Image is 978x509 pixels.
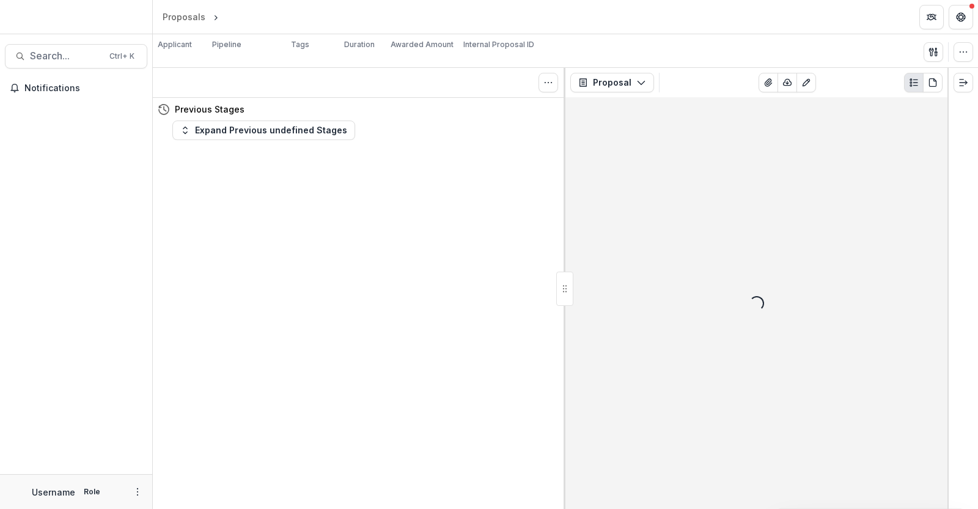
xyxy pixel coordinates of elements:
[158,39,192,50] p: Applicant
[158,8,210,26] a: Proposals
[212,39,241,50] p: Pipeline
[107,50,137,63] div: Ctrl + K
[175,103,244,116] h4: Previous Stages
[158,8,273,26] nav: breadcrumb
[949,5,973,29] button: Get Help
[32,486,75,499] p: Username
[80,486,104,497] p: Role
[919,5,944,29] button: Partners
[570,73,654,92] button: Proposal
[5,78,147,98] button: Notifications
[923,73,943,92] button: PDF view
[344,39,375,50] p: Duration
[391,39,454,50] p: Awarded Amount
[463,39,534,50] p: Internal Proposal ID
[163,10,205,23] div: Proposals
[24,83,142,94] span: Notifications
[539,73,558,92] button: Toggle View Cancelled Tasks
[30,50,102,62] span: Search...
[904,73,924,92] button: Plaintext view
[954,73,973,92] button: Expand right
[759,73,778,92] button: View Attached Files
[291,39,309,50] p: Tags
[5,44,147,69] button: Search...
[130,485,145,499] button: More
[172,121,355,140] button: Expand Previous undefined Stages
[796,73,816,92] button: Edit as form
